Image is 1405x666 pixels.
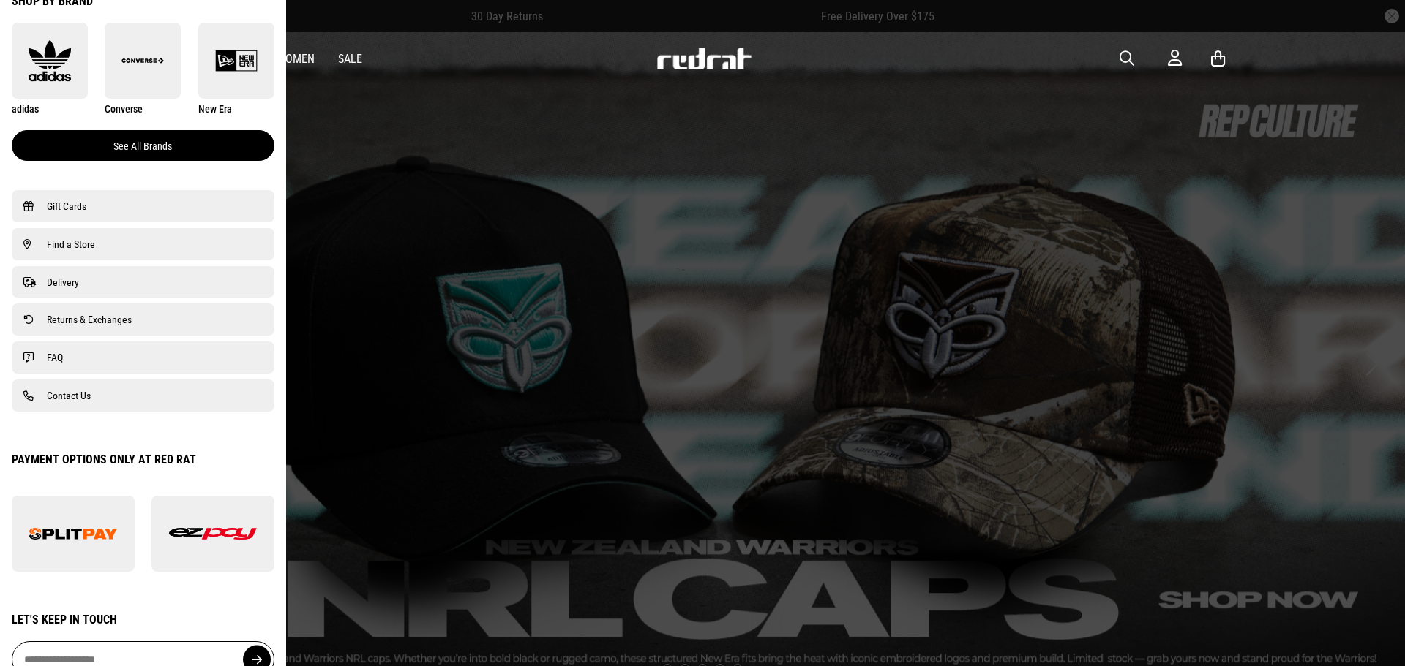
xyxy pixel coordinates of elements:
[169,528,257,540] img: ezpay
[198,39,274,82] img: New Era
[23,387,263,404] a: Contact Us
[105,23,181,116] a: Converse Converse
[23,311,263,328] a: Returns & Exchanges
[105,39,181,82] img: Converse
[12,130,274,161] a: See all brands
[47,197,86,215] span: Gift Cards
[47,311,132,328] span: Returns & Exchanges
[47,235,95,253] span: Find a Store
[12,39,88,82] img: adidas
[23,235,263,253] a: Find a Store
[29,528,117,540] img: splitpay
[198,103,232,115] span: New Era
[12,613,274,627] div: Let's keep in touch
[12,6,56,50] button: Open LiveChat chat widget
[105,103,143,115] span: Converse
[277,52,315,66] a: Women
[12,23,88,116] a: adidas adidas
[23,197,263,215] a: Gift Cards
[198,23,274,116] a: New Era New Era
[47,273,79,291] span: Delivery
[656,48,752,69] img: Redrat logo
[23,273,263,291] a: Delivery
[23,349,263,366] a: FAQ
[338,52,362,66] a: Sale
[12,103,39,115] span: adidas
[47,349,63,366] span: FAQ
[47,387,91,404] span: Contact Us
[12,453,274,466] div: Payment Options Only at Red Rat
